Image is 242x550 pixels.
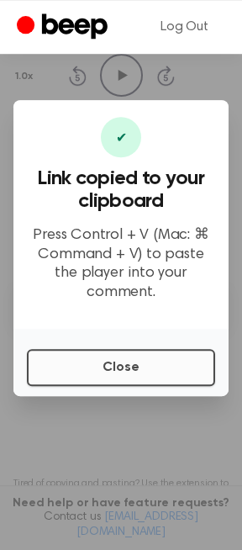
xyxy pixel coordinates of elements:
div: ✔ [101,117,141,157]
p: Press Control + V (Mac: ⌘ Command + V) to paste the player into your comment. [27,226,215,302]
h3: Link copied to your clipboard [27,167,215,213]
a: Beep [17,11,112,44]
a: Log Out [144,7,225,47]
button: Close [27,349,215,386]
